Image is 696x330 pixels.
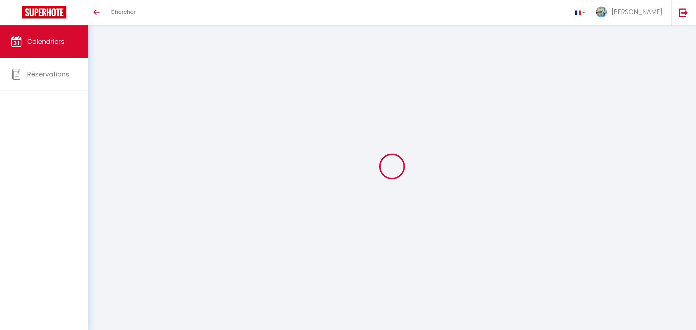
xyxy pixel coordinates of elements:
[22,6,66,18] img: Super Booking
[612,7,662,16] span: [PERSON_NAME]
[111,8,136,16] span: Chercher
[679,8,688,17] img: logout
[27,70,69,79] span: Réservations
[596,7,607,17] img: ...
[27,37,65,46] span: Calendriers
